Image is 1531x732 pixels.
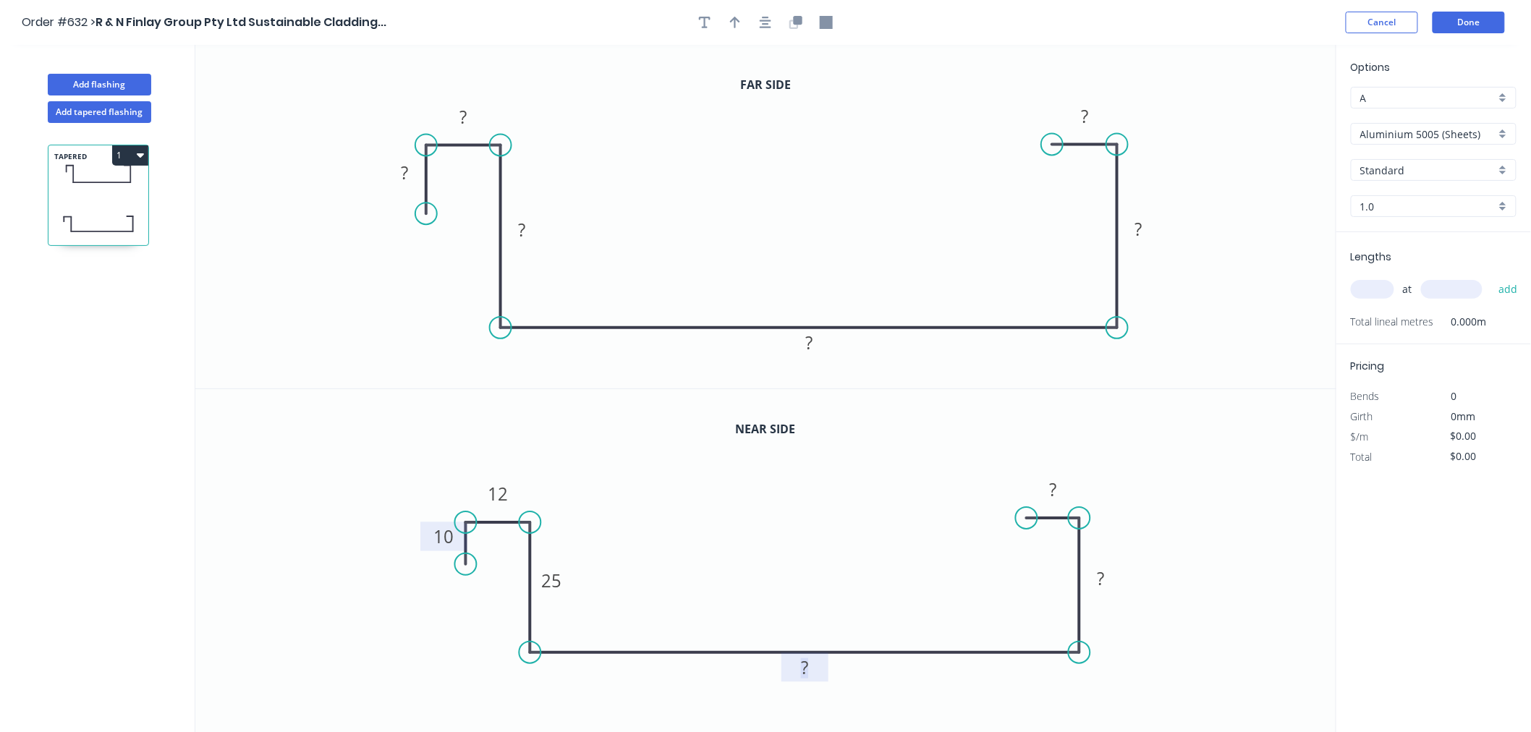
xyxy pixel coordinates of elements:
span: Total lineal metres [1351,312,1434,332]
tspan: ? [401,161,408,184]
tspan: ? [802,655,809,679]
tspan: ? [805,331,813,354]
tspan: ? [519,218,526,242]
button: Done [1433,12,1505,33]
tspan: 10 [434,524,454,548]
span: at [1403,279,1412,299]
span: Bends [1351,389,1380,403]
input: Material [1360,127,1496,142]
input: Colour [1360,163,1496,178]
input: Thickness [1360,199,1496,214]
span: Order #632 > [22,14,96,30]
button: Add tapered flashing [48,101,151,123]
span: Options [1351,60,1391,75]
span: Lengths [1351,250,1392,264]
tspan: ? [1081,104,1088,128]
tspan: 12 [488,482,509,506]
button: Add flashing [48,74,151,95]
button: Cancel [1346,12,1418,33]
tspan: ? [1135,217,1142,241]
button: add [1491,277,1525,302]
svg: 0 [195,45,1336,388]
span: Girth [1351,409,1373,423]
span: 0.000m [1434,312,1487,332]
span: 0 [1451,389,1457,403]
span: R & N Finlay Group Pty Ltd Sustainable Cladding... [96,14,386,30]
span: $/m [1351,430,1369,443]
tspan: ? [1051,477,1058,501]
tspan: ? [1098,566,1106,590]
input: Price level [1360,90,1496,106]
span: Pricing [1351,359,1385,373]
span: 0mm [1451,409,1476,423]
button: 1 [112,145,148,166]
span: Total [1351,450,1373,464]
tspan: ? [459,105,467,129]
tspan: 25 [542,569,562,592]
